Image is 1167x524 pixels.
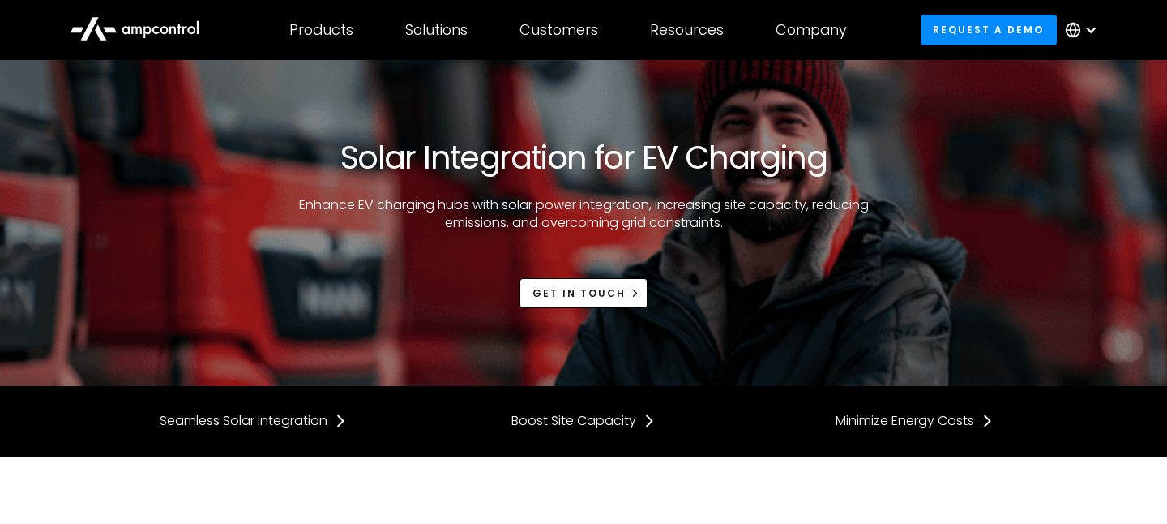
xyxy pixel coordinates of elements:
[776,21,847,39] div: Company
[160,412,327,430] div: Seamless Solar Integration
[288,196,879,233] p: Enhance EV charging hubs with solar power integration, increasing site capacity, reducing emissio...
[921,15,1057,45] a: Request a demo
[405,21,468,39] div: Solutions
[836,412,994,430] a: Minimize Energy Costs
[519,278,648,308] a: Get in touch
[650,21,724,39] div: Resources
[511,412,636,430] div: Boost Site Capacity
[511,412,656,430] a: Boost Site Capacity
[289,21,353,39] div: Products
[519,21,598,39] div: Customers
[340,138,827,177] h1: Solar Integration for EV Charging
[160,412,347,430] a: Seamless Solar Integration
[532,286,626,301] div: Get in touch
[836,412,974,430] div: Minimize Energy Costs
